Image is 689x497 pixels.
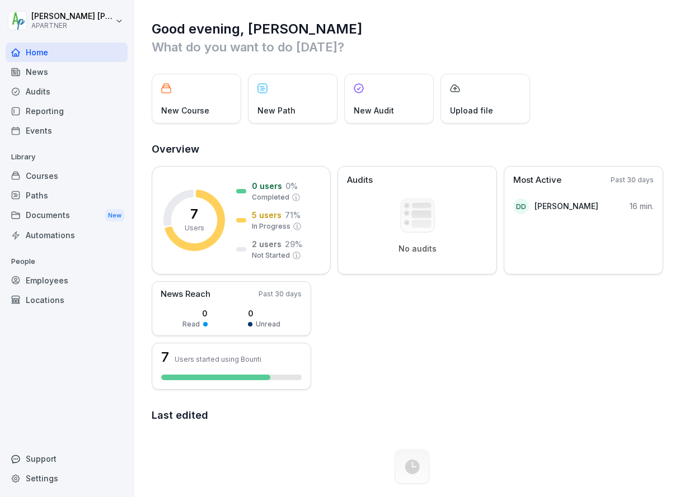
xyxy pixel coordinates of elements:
p: In Progress [252,221,290,231]
p: 16 min. [630,200,654,212]
p: 0 % [285,180,298,192]
p: Upload file [450,105,493,116]
p: New Audit [354,105,394,116]
p: 5 users [252,209,282,221]
a: Automations [6,225,128,245]
p: Audits [347,174,373,187]
a: Paths [6,186,128,205]
p: Users started using Bounti [175,355,261,363]
a: Audits [6,82,128,101]
a: Settings [6,468,128,488]
p: Completed [252,192,289,202]
div: New [105,209,124,222]
a: Employees [6,271,128,290]
p: 0 users [252,180,282,192]
p: 2 users [252,238,282,250]
p: No audits [399,244,437,254]
p: Past 30 days [259,289,302,299]
p: Users [185,223,204,233]
h1: Good evening, [PERSON_NAME] [152,20,672,38]
p: 0 [182,307,208,319]
a: Events [6,121,128,140]
div: DD [513,198,529,214]
p: 29 % [285,238,302,250]
p: 7 [190,207,198,221]
p: 71 % [285,209,301,221]
div: Support [6,449,128,468]
a: Courses [6,166,128,186]
a: DocumentsNew [6,205,128,226]
p: What do you want to do [DATE]? [152,38,672,56]
a: News [6,62,128,82]
p: Not Started [252,250,290,261]
p: News Reach [161,288,210,301]
p: Read [182,319,200,329]
p: New Course [161,105,209,116]
div: Documents [6,205,128,226]
p: APARTNER [31,22,113,30]
p: People [6,253,128,271]
p: [PERSON_NAME] [PERSON_NAME] [31,12,113,21]
p: [PERSON_NAME] [535,200,598,212]
p: Library [6,148,128,166]
h2: Overview [152,141,672,157]
a: Home [6,42,128,62]
p: New Path [257,105,296,116]
h2: Last edited [152,408,672,423]
a: Reporting [6,101,128,121]
p: Unread [256,319,280,329]
p: Most Active [513,174,561,187]
a: Locations [6,290,128,310]
p: 0 [248,307,280,319]
p: Past 30 days [611,175,654,185]
h3: 7 [161,351,169,364]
